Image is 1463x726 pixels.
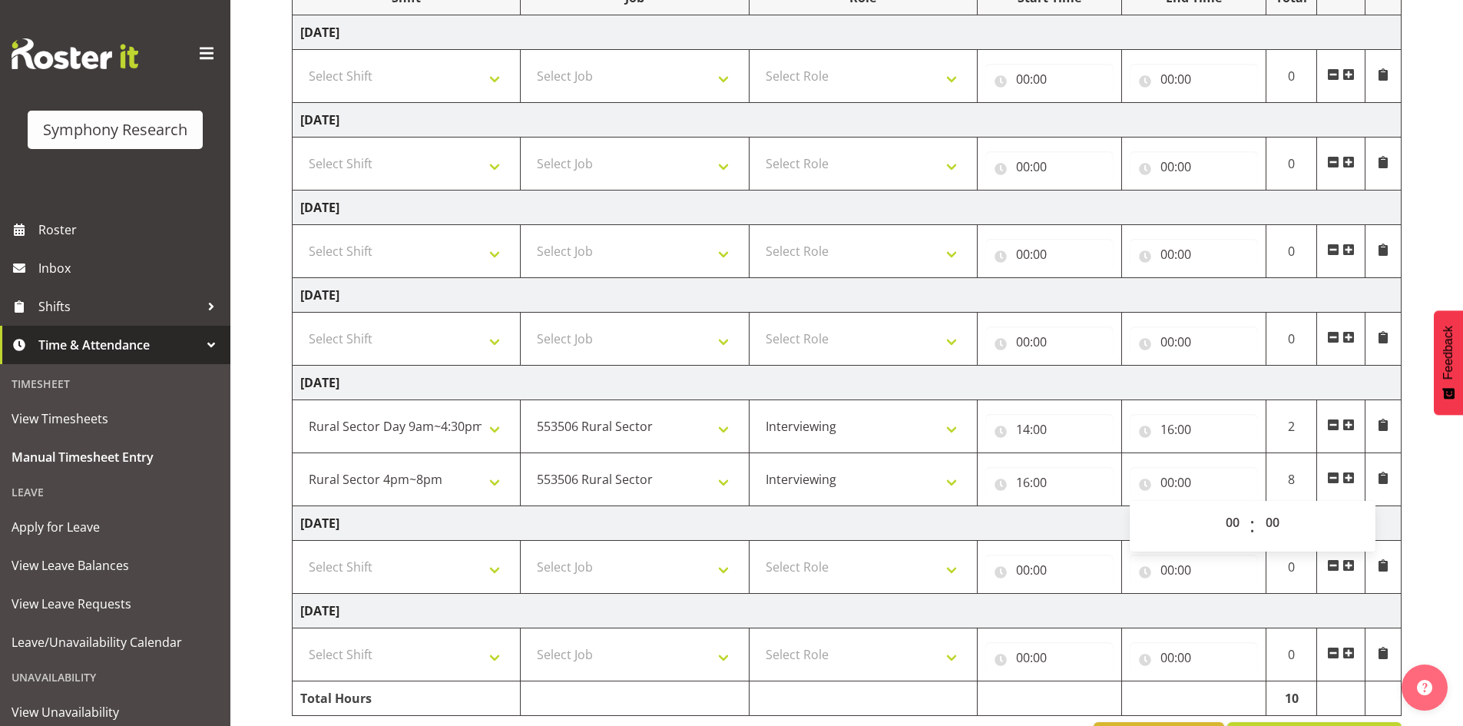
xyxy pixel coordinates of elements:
[43,118,187,141] div: Symphony Research
[12,446,219,469] span: Manual Timesheet Entry
[985,642,1114,673] input: Click to select...
[1130,467,1258,498] input: Click to select...
[12,631,219,654] span: Leave/Unavailability Calendar
[12,701,219,724] span: View Unavailability
[38,295,200,318] span: Shifts
[38,333,200,356] span: Time & Attendance
[4,623,227,661] a: Leave/Unavailability Calendar
[293,103,1402,138] td: [DATE]
[1130,414,1258,445] input: Click to select...
[1434,310,1463,415] button: Feedback - Show survey
[985,414,1114,445] input: Click to select...
[4,368,227,399] div: Timesheet
[38,218,223,241] span: Roster
[985,151,1114,182] input: Click to select...
[1266,50,1317,103] td: 0
[1266,400,1317,453] td: 2
[1266,225,1317,278] td: 0
[1130,64,1258,94] input: Click to select...
[1130,239,1258,270] input: Click to select...
[293,594,1402,628] td: [DATE]
[1266,681,1317,716] td: 10
[293,191,1402,225] td: [DATE]
[1266,541,1317,594] td: 0
[985,327,1114,357] input: Click to select...
[4,476,227,508] div: Leave
[1417,680,1432,695] img: help-xxl-2.png
[1266,138,1317,191] td: 0
[293,15,1402,50] td: [DATE]
[12,407,219,430] span: View Timesheets
[4,661,227,693] div: Unavailability
[1130,555,1258,585] input: Click to select...
[4,438,227,476] a: Manual Timesheet Entry
[12,38,138,69] img: Rosterit website logo
[1441,326,1455,380] span: Feedback
[1250,507,1255,545] span: :
[985,239,1114,270] input: Click to select...
[1266,628,1317,681] td: 0
[293,278,1402,313] td: [DATE]
[985,467,1114,498] input: Click to select...
[4,508,227,546] a: Apply for Leave
[12,515,219,539] span: Apply for Leave
[1130,327,1258,357] input: Click to select...
[985,555,1114,585] input: Click to select...
[12,592,219,615] span: View Leave Requests
[293,366,1402,400] td: [DATE]
[985,64,1114,94] input: Click to select...
[1130,642,1258,673] input: Click to select...
[38,257,223,280] span: Inbox
[1130,151,1258,182] input: Click to select...
[1266,313,1317,366] td: 0
[4,585,227,623] a: View Leave Requests
[293,681,521,716] td: Total Hours
[4,399,227,438] a: View Timesheets
[12,554,219,577] span: View Leave Balances
[4,546,227,585] a: View Leave Balances
[1266,453,1317,506] td: 8
[293,506,1402,541] td: [DATE]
